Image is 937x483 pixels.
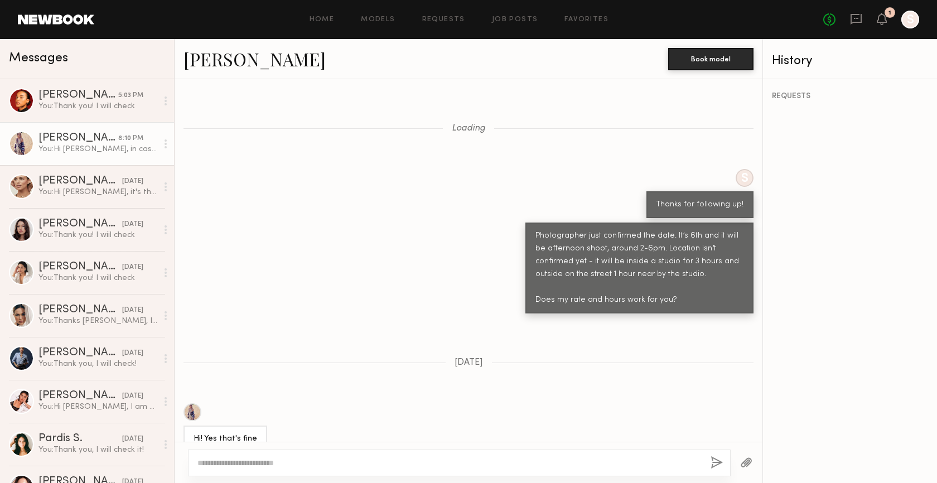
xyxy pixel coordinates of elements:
div: 1 [888,10,891,16]
div: [PERSON_NAME] [38,219,122,230]
a: S [901,11,919,28]
div: [PERSON_NAME] [38,262,122,273]
div: [PERSON_NAME] [38,347,122,359]
a: [PERSON_NAME] [183,47,326,71]
a: Home [310,16,335,23]
a: Requests [422,16,465,23]
span: Loading [452,124,485,133]
div: [PERSON_NAME] [38,133,118,144]
div: [PERSON_NAME] [38,176,122,187]
div: [DATE] [122,391,143,402]
div: [DATE] [122,219,143,230]
div: History [772,55,928,67]
div: Photographer just confirmed the date. It’s 6th and it will be afternoon shoot, around 2-6pm. Loca... [535,230,743,307]
div: [DATE] [122,348,143,359]
div: You: Thank you! I will check [38,101,157,112]
div: You: Thank you, I will check it! [38,445,157,455]
div: You: Hi [PERSON_NAME], in case your number changed I am messaging here as well. Are you available... [38,144,157,154]
div: [PERSON_NAME] [38,90,118,101]
span: Messages [9,52,68,65]
div: [DATE] [122,434,143,445]
div: You: Thanks [PERSON_NAME], I will check! [38,316,157,326]
div: You: Hi [PERSON_NAME], I am Soko from SOKOI, a yoga wear brand based in [GEOGRAPHIC_DATA]. I am i... [38,402,157,412]
div: Thanks for following up! [656,199,743,211]
div: [PERSON_NAME] [38,390,122,402]
div: You: Thank you! I wiil check [38,230,157,240]
div: [DATE] [122,176,143,187]
button: Book model [668,48,754,70]
div: REQUESTS [772,93,928,100]
a: Models [361,16,395,23]
div: Hi! Yes that's fine [194,433,257,446]
div: You: Thank you! I will check [38,273,157,283]
a: Book model [668,54,754,63]
span: [DATE] [455,358,483,368]
div: [DATE] [122,262,143,273]
a: Favorites [564,16,608,23]
div: You: Thank you, I will check! [38,359,157,369]
div: Pardis S. [38,433,122,445]
a: Job Posts [492,16,538,23]
div: 8:10 PM [118,133,143,144]
div: You: Hi [PERSON_NAME], it's the end of summer, so I am checking if you are back yet? [38,187,157,197]
div: [DATE] [122,305,143,316]
div: 5:03 PM [118,90,143,101]
div: [PERSON_NAME] [38,305,122,316]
